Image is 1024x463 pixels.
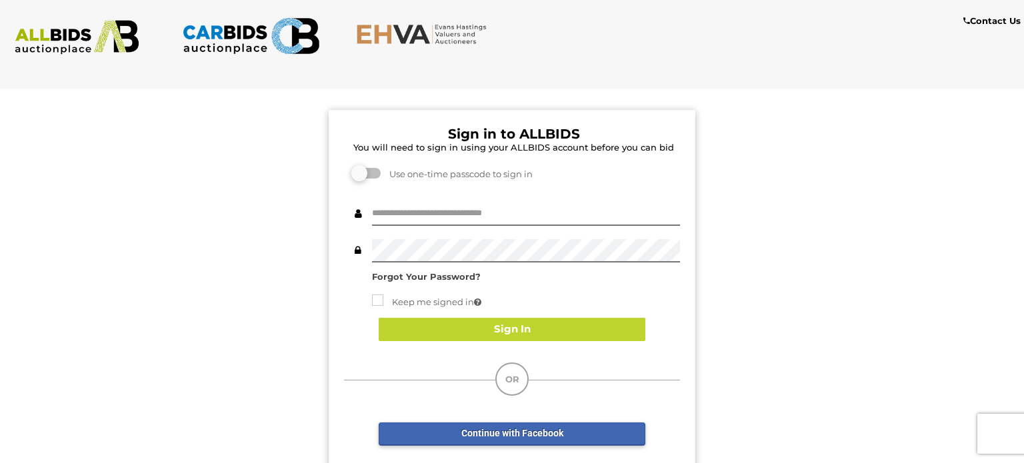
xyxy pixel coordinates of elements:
[495,362,529,396] div: OR
[963,13,1024,29] a: Contact Us
[8,20,147,55] img: ALLBIDS.com.au
[448,126,580,142] b: Sign in to ALLBIDS
[963,15,1021,26] b: Contact Us
[356,23,495,45] img: EHVA.com.au
[383,169,533,179] span: Use one-time passcode to sign in
[372,271,481,282] a: Forgot Your Password?
[347,143,680,152] h5: You will need to sign in using your ALLBIDS account before you can bid
[182,13,321,59] img: CARBIDS.com.au
[372,294,481,310] label: Keep me signed in
[379,422,645,446] a: Continue with Facebook
[379,318,645,341] button: Sign In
